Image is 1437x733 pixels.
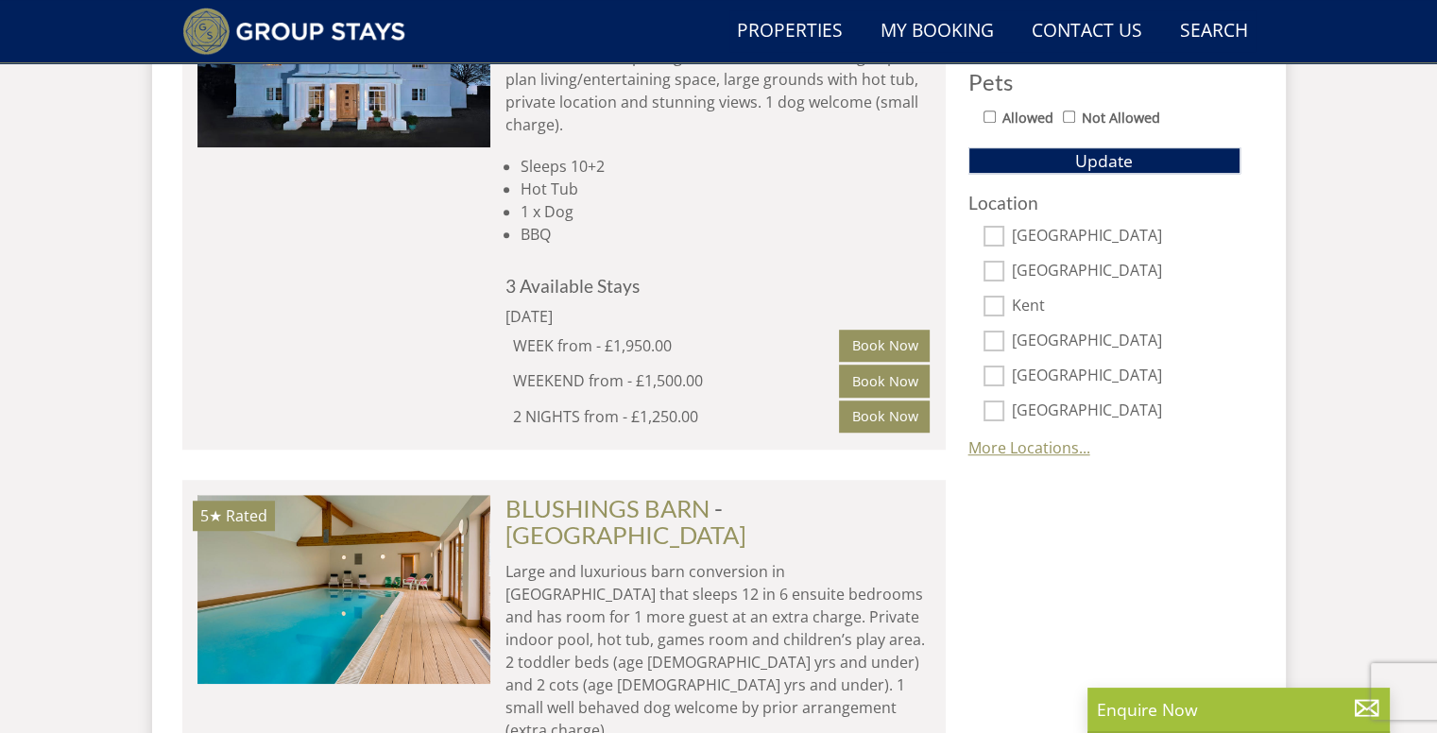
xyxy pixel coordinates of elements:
[1012,366,1240,387] label: [GEOGRAPHIC_DATA]
[521,200,931,223] li: 1 x Dog
[200,505,222,526] span: BLUSHINGS BARN has a 5 star rating under the Quality in Tourism Scheme
[513,405,840,428] div: 2 NIGHTS from - £1,250.00
[505,23,931,136] p: Beautiful Georgian house in [GEOGRAPHIC_DATA] arranged over 3 floors. Sleeps 12 guests in 5 bedro...
[513,369,840,392] div: WEEKEND from - £1,500.00
[197,495,490,684] img: sleeps11-somerset.original.jpg
[1012,297,1240,317] label: Kent
[968,437,1090,458] a: More Locations...
[1012,262,1240,282] label: [GEOGRAPHIC_DATA]
[521,223,931,246] li: BBQ
[839,365,930,397] a: Book Now
[968,70,1240,94] h3: Pets
[968,147,1240,174] button: Update
[197,495,490,684] a: 5★ Rated
[226,505,267,526] span: Rated
[729,10,850,53] a: Properties
[1002,108,1053,128] label: Allowed
[1097,697,1380,722] p: Enquire Now
[505,520,746,549] a: [GEOGRAPHIC_DATA]
[1012,401,1240,422] label: [GEOGRAPHIC_DATA]
[521,155,931,178] li: Sleeps 10+2
[505,494,746,549] span: -
[968,193,1240,213] h3: Location
[1012,227,1240,247] label: [GEOGRAPHIC_DATA]
[1024,10,1150,53] a: Contact Us
[505,494,710,522] a: BLUSHINGS BARN
[182,8,406,55] img: Group Stays
[1082,108,1160,128] label: Not Allowed
[505,276,931,296] h4: 3 Available Stays
[873,10,1001,53] a: My Booking
[505,305,761,328] div: [DATE]
[1075,149,1133,172] span: Update
[1172,10,1256,53] a: Search
[513,334,840,357] div: WEEK from - £1,950.00
[839,330,930,362] a: Book Now
[1012,332,1240,352] label: [GEOGRAPHIC_DATA]
[521,178,931,200] li: Hot Tub
[839,401,930,433] a: Book Now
